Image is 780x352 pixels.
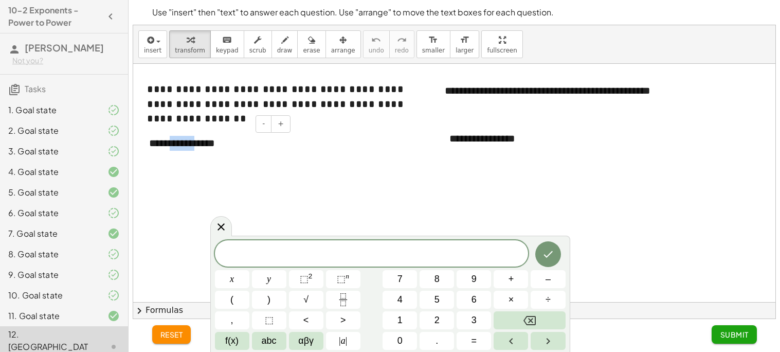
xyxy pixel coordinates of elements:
[8,248,91,260] div: 8. Goal state
[107,269,120,281] i: Task finished and part of it marked as correct.
[8,310,91,322] div: 11. Goal state
[107,166,120,178] i: Task finished and correct.
[133,305,146,317] span: chevron_right
[160,330,183,339] span: reset
[456,47,474,54] span: larger
[107,207,120,219] i: Task finished and part of it marked as correct.
[107,125,120,137] i: Task finished and part of it marked as correct.
[107,186,120,199] i: Task finished and correct.
[289,311,323,329] button: Less than
[369,47,384,54] span: undo
[363,30,390,58] button: undoundo
[309,272,313,280] sup: 2
[531,270,565,288] button: Minus
[152,325,191,344] button: reset
[278,119,284,128] span: +
[383,311,417,329] button: 1
[8,125,91,137] div: 2. Goal state
[215,291,249,309] button: (
[210,30,244,58] button: keyboardkeypad
[340,313,346,327] span: >
[252,291,286,309] button: )
[107,248,120,260] i: Task finished and part of it marked as correct.
[383,332,417,350] button: 0
[252,311,286,329] button: Placeholder
[494,291,528,309] button: Times
[25,42,104,54] span: [PERSON_NAME]
[107,145,120,157] i: Task finished and part of it marked as correct.
[389,30,414,58] button: redoredo
[249,47,266,54] span: scrub
[8,207,91,219] div: 6. Goal state
[339,334,347,348] span: a
[138,30,167,58] button: insert
[471,272,477,286] span: 9
[397,293,403,307] span: 4
[244,30,272,58] button: scrub
[471,313,477,327] span: 3
[436,334,438,348] span: .
[277,47,293,54] span: draw
[457,291,491,309] button: 6
[8,4,101,29] h4: 10-2 Exponents - Power to Power
[420,270,454,288] button: 8
[326,270,360,288] button: Superscript
[457,311,491,329] button: 3
[303,293,309,307] span: √
[230,272,234,286] span: x
[303,313,309,327] span: <
[252,270,286,288] button: y
[383,270,417,288] button: 7
[487,47,517,54] span: fullscreen
[271,115,291,133] button: +
[256,115,271,133] button: -
[225,334,239,348] span: f(x)
[371,34,381,46] i: undo
[303,47,320,54] span: erase
[509,293,514,307] span: ×
[289,291,323,309] button: Square root
[107,227,120,240] i: Task finished and correct.
[331,47,355,54] span: arrange
[434,293,440,307] span: 5
[326,332,360,350] button: Absolute value
[216,47,239,54] span: keypad
[457,270,491,288] button: 9
[546,272,551,286] span: –
[133,302,775,319] button: chevron_rightFormulas
[107,289,120,302] i: Task finished and part of it marked as correct.
[457,332,491,350] button: Equals
[546,293,551,307] span: ÷
[8,186,91,199] div: 5. Goal state
[252,332,286,350] button: Alphabet
[531,291,565,309] button: Divide
[326,311,360,329] button: Greater than
[262,119,265,128] span: -
[397,334,403,348] span: 0
[535,241,561,267] button: Done
[325,30,361,58] button: arrange
[420,311,454,329] button: 2
[144,47,161,54] span: insert
[420,332,454,350] button: .
[326,291,360,309] button: Fraction
[383,291,417,309] button: 4
[8,104,91,116] div: 1. Goal state
[12,56,120,66] div: Not you?
[271,30,298,58] button: draw
[346,272,349,280] sup: n
[289,270,323,288] button: Squared
[494,270,528,288] button: Plus
[494,332,528,350] button: Left arrow
[531,332,565,350] button: Right arrow
[494,311,565,329] button: Backspace
[471,334,477,348] span: =
[416,30,450,58] button: format_sizesmaller
[337,274,346,284] span: ⬚
[434,272,440,286] span: 8
[481,30,522,58] button: fullscreen
[422,47,445,54] span: smaller
[420,291,454,309] button: 5
[25,83,46,94] span: Tasks
[215,332,249,350] button: Functions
